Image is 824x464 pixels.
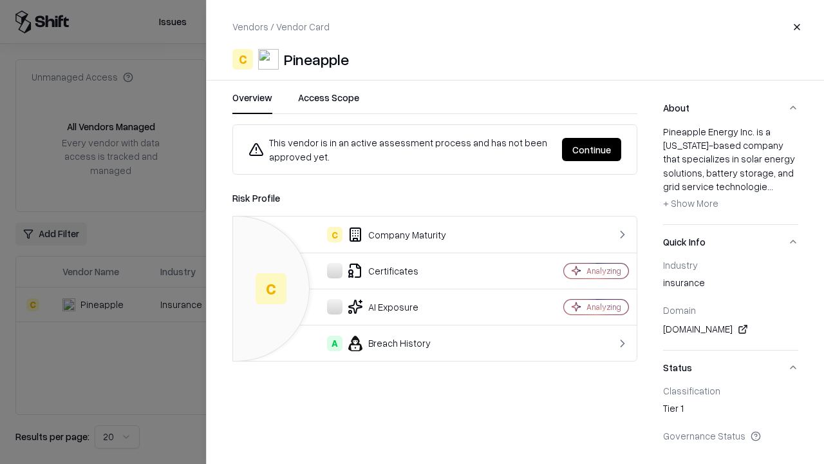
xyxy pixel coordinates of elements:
button: Status [663,351,798,385]
div: This vendor is in an active assessment process and has not been approved yet. [248,135,552,164]
div: About [663,125,798,224]
img: Pineapple [258,49,279,70]
div: Governance Status [663,430,798,441]
div: Classification [663,385,798,396]
button: Continue [562,138,621,161]
div: Analyzing [586,266,621,276]
span: ... [767,180,773,192]
div: Pineapple Energy Inc. is a [US_STATE]-based company that specializes in solar energy solutions, b... [663,125,798,214]
button: Access Scope [298,91,359,114]
div: Tier 1 [663,401,798,420]
button: Overview [232,91,272,114]
div: A [327,336,342,351]
span: + Show More [663,197,718,209]
div: Company Maturity [243,227,519,242]
div: insurance [663,276,798,294]
div: Industry [663,259,798,271]
div: AI Exposure [243,299,519,314]
div: Pineapple [284,49,349,70]
div: Quick Info [663,259,798,350]
button: Quick Info [663,225,798,259]
div: Certificates [243,263,519,278]
div: Domain [663,304,798,316]
button: + Show More [663,193,718,214]
div: [DOMAIN_NAME] [663,322,798,337]
div: C [256,273,286,304]
div: C [232,49,253,70]
p: Vendors / Vendor Card [232,20,330,34]
div: Risk Profile [232,190,637,206]
div: C [327,227,342,242]
button: About [663,91,798,125]
div: Breach History [243,336,519,351]
div: Analyzing [586,302,621,313]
